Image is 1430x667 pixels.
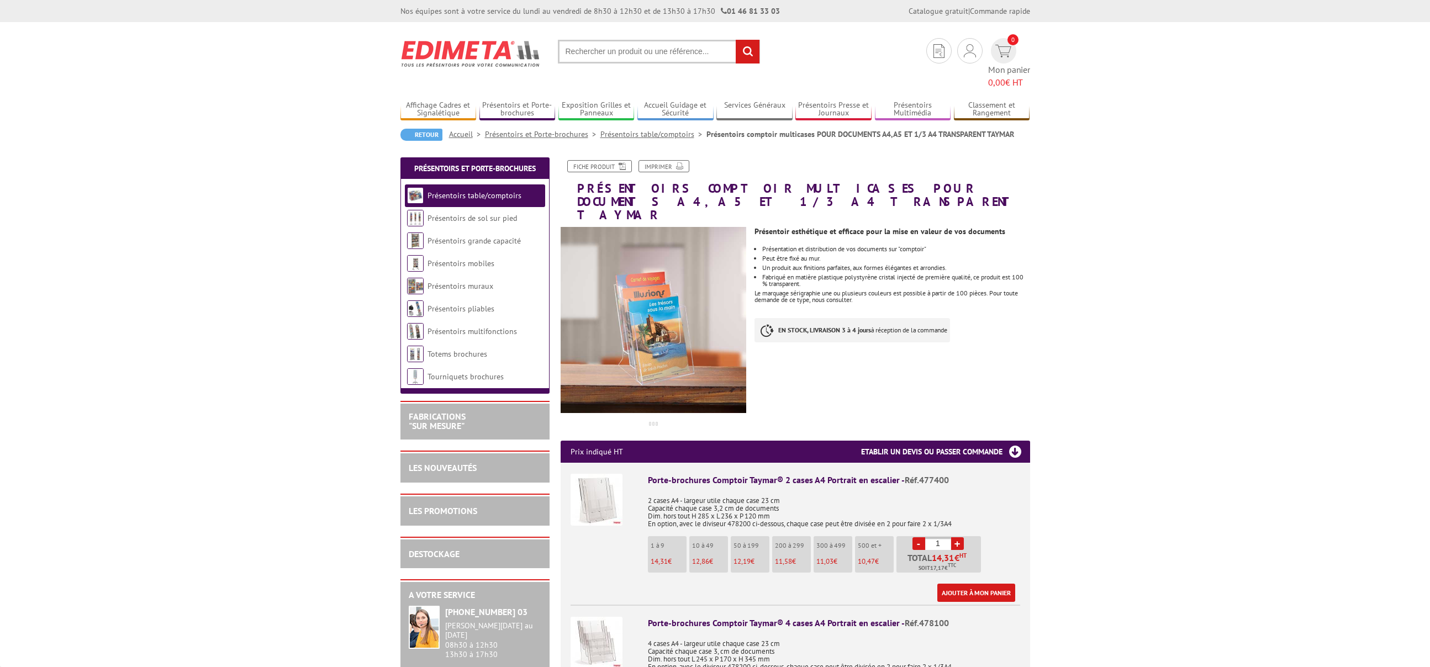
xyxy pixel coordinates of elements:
[637,100,714,119] a: Accueil Guidage et Sécurité
[558,100,635,119] a: Exposition Grilles et Panneaux
[875,100,951,119] a: Présentoirs Multimédia
[414,163,536,173] a: Présentoirs et Porte-brochures
[428,236,521,246] a: Présentoirs grande capacité
[905,617,949,628] span: Réf.478100
[409,411,466,432] a: FABRICATIONS"Sur Mesure"
[762,246,1030,252] li: Présentation et distribution de vos documents sur "comptoir"
[407,255,424,272] img: Présentoirs mobiles
[407,210,424,226] img: Présentoirs de sol sur pied
[795,100,872,119] a: Présentoirs Presse et Journaux
[648,474,1020,486] div: Porte-brochures Comptoir Taymar® 2 cases A4 Portrait en escalier -
[552,160,1038,222] h1: Présentoirs comptoir multicases POUR DOCUMENTS A4,A5 ET 1/3 A4 TRANSPARENT TAYMAR
[692,557,709,566] span: 12,86
[400,33,541,74] img: Edimeta
[775,542,811,549] p: 200 à 299
[561,227,747,413] img: porte_brochures_comptoirs_multicases_a4_a5_1-3a4_taymar_477300_mise_en_situation.jpg
[778,326,871,334] strong: EN STOCK, LIVRAISON 3 à 4 jours
[409,590,541,600] h2: A votre service
[736,40,759,63] input: rechercher
[407,346,424,362] img: Totems brochures
[861,441,1030,463] h3: Etablir un devis ou passer commande
[692,558,728,565] p: €
[930,564,944,573] span: 17,17
[995,45,1011,57] img: devis rapide
[428,213,517,223] a: Présentoirs de sol sur pied
[428,190,521,200] a: Présentoirs table/comptoirs
[954,100,1030,119] a: Classement et Rangement
[567,160,632,172] a: Fiche produit
[754,318,950,342] p: à réception de la commande
[648,617,1020,629] div: Porte-brochures Comptoir Taymar® 4 cases A4 Portrait en escalier -
[407,368,424,385] img: Tourniquets brochures
[988,77,1005,88] span: 0,00
[775,558,811,565] p: €
[600,129,706,139] a: Présentoirs table/comptoirs
[428,304,494,314] a: Présentoirs pliables
[706,129,1014,140] li: Présentoirs comptoir multicases POUR DOCUMENTS A4,A5 ET 1/3 A4 TRANSPARENT TAYMAR
[959,552,967,559] sup: HT
[571,441,623,463] p: Prix indiqué HT
[409,462,477,473] a: LES NOUVEAUTÉS
[409,505,477,516] a: LES PROMOTIONS
[816,558,852,565] p: €
[988,63,1030,89] span: Mon panier
[858,557,875,566] span: 10,47
[445,621,541,640] div: [PERSON_NAME][DATE] au [DATE]
[988,38,1030,89] a: devis rapide 0 Mon panier 0,00€ HT
[919,564,956,573] span: Soit €
[754,290,1030,303] div: Le marquage sérigraphie une ou plusieurs couleurs est possible à partir de 100 pièces. Pour toute...
[428,326,517,336] a: Présentoirs multifonctions
[428,349,487,359] a: Totems brochures
[400,129,442,141] a: Retour
[428,372,504,382] a: Tourniquets brochures
[816,557,833,566] span: 11,03
[445,621,541,659] div: 08h30 à 12h30 13h30 à 17h30
[762,274,1030,287] li: Fabriqué en matière plastique polystyrène cristal injecté de première qualité, ce produit est 100...
[571,474,622,526] img: Porte-brochures Comptoir Taymar® 2 cases A4 Portrait en escalier
[407,300,424,317] img: Présentoirs pliables
[1007,34,1019,45] span: 0
[558,40,760,63] input: Rechercher un produit ou une référence...
[899,553,981,573] p: Total
[762,264,1030,271] li: Un produit aux finitions parfaites, aux formes élégantes et arrondies.
[909,6,968,16] a: Catalogue gratuit
[937,584,1015,602] a: Ajouter à mon panier
[734,557,751,566] span: 12,19
[407,323,424,340] img: Présentoirs multifonctions
[912,537,925,550] a: -
[651,542,687,549] p: 1 à 9
[445,606,527,617] strong: [PHONE_NUMBER] 03
[428,258,494,268] a: Présentoirs mobiles
[400,6,780,17] div: Nos équipes sont à votre service du lundi au vendredi de 8h30 à 12h30 et de 13h30 à 17h30
[858,558,894,565] p: €
[964,44,976,57] img: devis rapide
[970,6,1030,16] a: Commande rapide
[754,226,1005,236] strong: Présentoir esthétique et efficace pour la mise en valeur de vos documents
[909,6,1030,17] div: |
[775,557,792,566] span: 11,58
[407,278,424,294] img: Présentoirs muraux
[762,255,1030,262] li: Peut être fixé au mur.
[400,100,477,119] a: Affichage Cadres et Signalétique
[428,281,493,291] a: Présentoirs muraux
[479,100,556,119] a: Présentoirs et Porte-brochures
[648,489,1020,528] p: 2 cases A4 - largeur utile chaque case 23 cm Capacité chaque case 3,2 cm de documents Dim. hors t...
[933,44,944,58] img: devis rapide
[409,606,440,649] img: widget-service.jpg
[988,76,1030,89] span: € HT
[954,553,959,562] span: €
[905,474,949,485] span: Réf.477400
[858,542,894,549] p: 500 et +
[485,129,600,139] a: Présentoirs et Porte-brochures
[409,548,460,559] a: DESTOCKAGE
[449,129,485,139] a: Accueil
[716,100,793,119] a: Services Généraux
[932,553,954,562] span: 14,31
[651,558,687,565] p: €
[407,232,424,249] img: Présentoirs grande capacité
[734,542,769,549] p: 50 à 199
[721,6,780,16] strong: 01 46 81 33 03
[948,562,956,568] sup: TTC
[734,558,769,565] p: €
[651,557,668,566] span: 14,31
